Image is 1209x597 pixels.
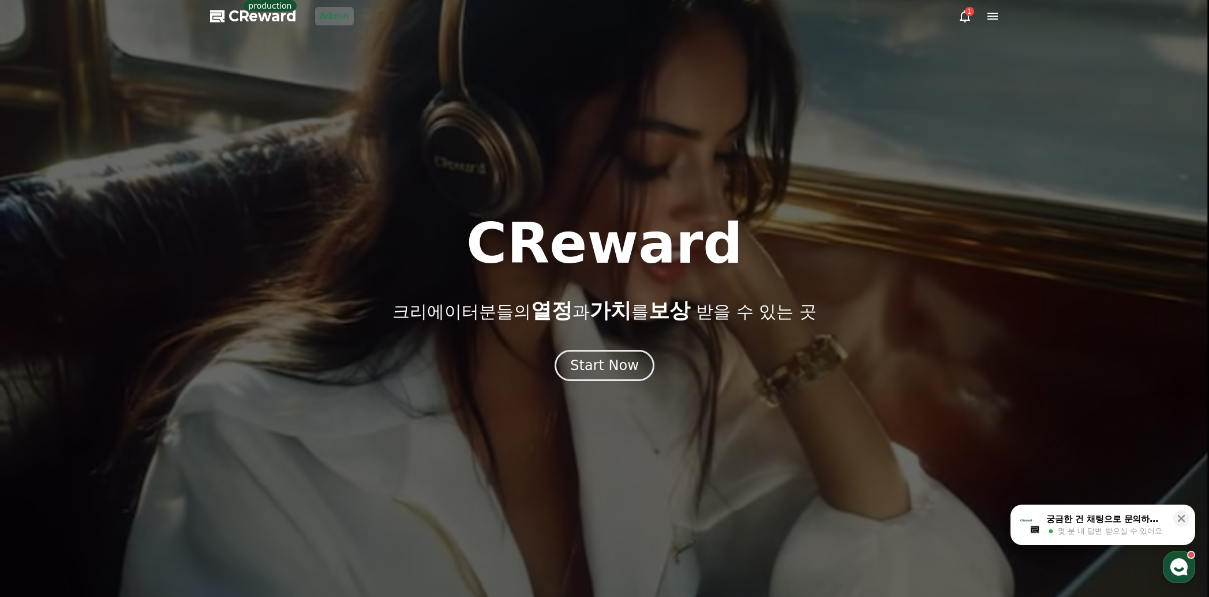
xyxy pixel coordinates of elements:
[178,383,192,393] span: 설정
[555,361,654,372] a: Start Now
[466,216,743,271] h1: CReward
[392,299,816,322] p: 크리에이터분들의 과 를 받을 수 있는 곳
[958,9,972,23] a: 1
[76,366,149,395] a: 대화
[229,7,297,25] span: CReward
[36,383,43,393] span: 홈
[531,298,572,322] span: 열정
[555,350,654,381] button: Start Now
[149,366,222,395] a: 설정
[570,356,639,375] div: Start Now
[315,7,354,25] a: Admin
[649,298,690,322] span: 보상
[590,298,631,322] span: 가치
[3,366,76,395] a: 홈
[106,384,119,393] span: 대화
[965,7,974,16] div: 1
[210,7,297,25] a: CReward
